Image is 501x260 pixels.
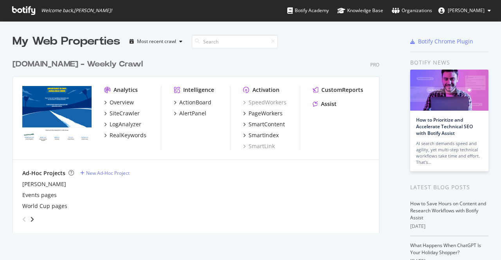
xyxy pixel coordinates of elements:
a: CustomReports [313,86,363,94]
a: PageWorkers [243,109,283,117]
a: How to Prioritize and Accelerate Technical SEO with Botify Assist [416,117,473,136]
div: My Web Properties [13,34,120,49]
a: New Ad-Hoc Project [80,170,130,176]
a: [DOMAIN_NAME] - Weekly Crawl [13,59,146,70]
a: What Happens When ChatGPT Is Your Holiday Shopper? [410,242,481,256]
img: How to Prioritize and Accelerate Technical SEO with Botify Assist [410,70,488,111]
div: Pro [370,61,379,68]
div: Knowledge Base [337,7,383,14]
div: Intelligence [183,86,214,94]
div: CustomReports [321,86,363,94]
div: Botify Chrome Plugin [418,38,473,45]
a: SiteCrawler [104,109,140,117]
a: How to Save Hours on Content and Research Workflows with Botify Assist [410,200,486,221]
a: SmartIndex [243,131,279,139]
div: angle-left [19,213,29,226]
a: [PERSON_NAME] [22,180,66,188]
a: World Cup pages [22,202,67,210]
a: LogAnalyzer [104,120,141,128]
div: RealKeywords [110,131,146,139]
div: Ad-Hoc Projects [22,169,65,177]
a: ActionBoard [174,99,211,106]
div: Botify Academy [287,7,329,14]
a: Events pages [22,191,57,199]
a: RealKeywords [104,131,146,139]
div: ActionBoard [179,99,211,106]
a: Botify Chrome Plugin [410,38,473,45]
button: Most recent crawl [126,35,186,48]
input: Search [192,35,278,48]
div: LogAnalyzer [110,120,141,128]
div: Analytics [114,86,138,94]
div: AI search demands speed and agility, yet multi-step technical workflows take time and effort. Tha... [416,140,483,165]
div: Botify news [410,58,488,67]
div: SiteCrawler [110,109,140,117]
a: AlertPanel [174,109,206,117]
div: Assist [321,100,337,108]
span: Nick Hannaford [448,7,485,14]
span: Welcome back, [PERSON_NAME] ! [41,7,112,14]
div: grid [13,49,386,233]
div: SmartContent [249,120,285,128]
a: Overview [104,99,134,106]
a: SmartContent [243,120,285,128]
div: Organizations [392,7,432,14]
img: sportsbet.com.au [22,86,92,142]
div: Activation [252,86,279,94]
div: [DATE] [410,223,488,230]
div: Most recent crawl [137,39,176,44]
div: [DOMAIN_NAME] - Weekly Crawl [13,59,143,70]
div: Overview [110,99,134,106]
div: New Ad-Hoc Project [86,170,130,176]
div: Latest Blog Posts [410,183,488,192]
a: SpeedWorkers [243,99,287,106]
a: SmartLink [243,142,275,150]
div: AlertPanel [179,109,206,117]
button: [PERSON_NAME] [432,4,497,17]
div: angle-right [29,215,35,223]
a: Assist [313,100,337,108]
div: PageWorkers [249,109,283,117]
div: SmartIndex [249,131,279,139]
